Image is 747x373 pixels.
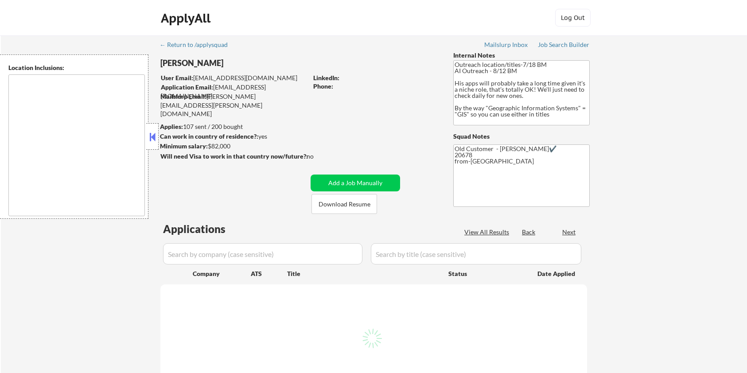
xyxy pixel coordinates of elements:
[311,194,377,214] button: Download Resume
[453,51,590,60] div: Internal Notes
[251,269,287,278] div: ATS
[562,228,576,237] div: Next
[287,269,440,278] div: Title
[160,122,307,131] div: 107 sent / 200 bought
[464,228,512,237] div: View All Results
[160,41,236,50] a: ← Return to /applysquad
[161,74,307,82] div: [EMAIL_ADDRESS][DOMAIN_NAME]
[161,83,213,91] strong: Application Email:
[555,9,591,27] button: Log Out
[538,42,590,48] div: Job Search Builder
[160,92,307,118] div: [PERSON_NAME][EMAIL_ADDRESS][PERSON_NAME][DOMAIN_NAME]
[453,132,590,141] div: Squad Notes
[160,123,183,130] strong: Applies:
[484,41,529,50] a: Mailslurp Inbox
[307,152,332,161] div: no
[193,269,251,278] div: Company
[313,82,333,90] strong: Phone:
[160,152,308,160] strong: Will need Visa to work in that country now/future?:
[160,142,307,151] div: $82,000
[161,74,193,82] strong: User Email:
[160,142,208,150] strong: Minimum salary:
[371,243,581,264] input: Search by title (case sensitive)
[160,132,305,141] div: yes
[160,58,342,69] div: [PERSON_NAME]
[163,224,251,234] div: Applications
[484,42,529,48] div: Mailslurp Inbox
[313,74,339,82] strong: LinkedIn:
[522,228,536,237] div: Back
[163,243,362,264] input: Search by company (case sensitive)
[160,93,206,100] strong: Mailslurp Email:
[160,132,258,140] strong: Can work in country of residence?:
[8,63,145,72] div: Location Inclusions:
[537,269,576,278] div: Date Applied
[160,42,236,48] div: ← Return to /applysquad
[448,265,525,281] div: Status
[161,83,307,100] div: [EMAIL_ADDRESS][DOMAIN_NAME]
[161,11,213,26] div: ApplyAll
[311,175,400,191] button: Add a Job Manually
